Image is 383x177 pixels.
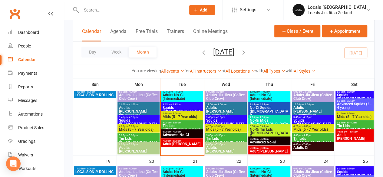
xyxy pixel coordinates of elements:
[206,93,246,100] span: Adults Jiu Jitsu (Coffee Club Crew)
[173,167,183,170] span: - 1:00pm
[128,116,138,119] span: - 4:15pm
[119,106,158,117] span: Adults [PERSON_NAME] (intermediate)
[206,146,246,153] span: Adults [PERSON_NAME]
[293,146,333,149] span: Adults Gi
[162,103,202,106] span: 3:45pm
[293,125,333,128] span: 4:20pm
[8,39,64,53] a: People
[162,133,202,137] span: Advanced No-Gi
[337,93,372,104] span: Squids ([DEMOGRAPHIC_DATA])
[249,140,289,144] span: Advanced No-Gi
[293,119,333,129] span: Squids ([DEMOGRAPHIC_DATA])
[249,93,289,100] span: Adults No-Gi (Intermediate)
[110,28,127,41] button: Agenda
[302,116,312,119] span: - 4:15pm
[6,156,21,171] div: Open Intercom Messenger
[18,166,36,171] div: Workouts
[128,143,138,146] span: - 7:30pm
[345,121,357,124] span: - 10:40am
[259,103,269,106] span: - 4:15pm
[18,98,37,103] div: Messages
[171,112,181,115] span: - 5:00pm
[162,90,202,93] span: 12:00pm
[171,103,181,106] span: - 4:15pm
[216,103,226,106] span: - 1:00pm
[215,116,225,119] span: - 4:15pm
[260,90,270,93] span: - 1:00pm
[345,112,355,115] span: - 9:50am
[274,25,320,37] button: Class / Event
[337,100,372,102] span: 8:35am
[293,103,333,106] span: 12:00pm
[161,69,184,74] a: All events
[128,134,138,137] span: - 5:50pm
[337,130,372,133] span: 10:45am
[293,90,333,93] span: 6:00am
[119,103,158,106] span: 12:00pm
[249,138,289,140] span: 6:00pm
[206,119,246,129] span: Squids ([DEMOGRAPHIC_DATA])
[206,116,246,119] span: 3:45pm
[162,106,202,117] span: Squids ([DEMOGRAPHIC_DATA])
[206,125,246,128] span: 4:20pm
[215,134,225,137] span: - 5:50pm
[106,156,117,166] div: 19
[8,26,64,39] a: Dashboard
[117,78,160,91] th: Mon
[8,121,64,135] a: Product Sales
[302,134,312,137] span: - 5:50pm
[302,90,312,93] span: - 7:00am
[173,90,183,93] span: - 1:00pm
[206,106,246,117] span: Adults [PERSON_NAME] (intermediate)
[259,125,269,128] span: - 5:45pm
[162,167,202,170] span: 12:00pm
[286,68,294,73] strong: with
[337,90,372,93] span: 8:00am
[337,121,372,124] span: 9:55am
[119,119,158,129] span: Squids ([DEMOGRAPHIC_DATA])
[293,167,333,170] span: 6:00am
[302,143,312,146] span: - 7:00pm
[308,5,366,10] div: Locals [GEOGRAPHIC_DATA]
[337,115,372,119] span: Mids (5 - 7 Year olds)
[171,121,181,124] span: - 5:50pm
[73,78,117,91] th: Sun
[18,139,35,144] div: Gradings
[189,5,215,15] button: Add
[215,143,225,146] span: - 7:30pm
[249,90,289,93] span: 12:00pm
[206,134,246,137] span: 5:05pm
[249,147,289,149] span: 7:00pm
[18,30,39,35] div: Dashboard
[162,112,202,115] span: 4:20pm
[119,116,158,119] span: 3:45pm
[337,124,372,135] span: Tin Lids ([DEMOGRAPHIC_DATA])
[193,156,204,166] div: 21
[345,90,355,93] span: - 8:30am
[8,107,64,121] a: Automations
[337,102,372,110] span: Advanced Squids (3 - 4 years)
[132,68,161,73] strong: You are viewing
[337,167,372,170] span: 8:00am
[255,68,263,73] strong: with
[171,139,181,142] span: - 8:00pm
[149,156,160,166] div: 20
[18,71,37,76] div: Payments
[128,125,138,128] span: - 5:00pm
[293,116,333,119] span: 3:45pm
[75,167,115,170] span: 11:00am
[162,93,202,100] span: Adults No-Gi (Intermediate)
[337,112,372,115] span: 9:10am
[240,3,256,17] span: Settings
[293,106,333,117] span: Adults [PERSON_NAME] (intermediate)
[291,78,335,91] th: Fri
[204,78,248,91] th: Wed
[345,100,355,102] span: - 9:05am
[75,90,115,93] span: 11:00am
[18,84,33,89] div: Reports
[302,125,312,128] span: - 5:00pm
[190,69,222,74] a: All Instructors
[206,167,246,170] span: 6:00am
[18,152,33,157] div: Waivers
[127,90,137,93] span: - 7:00am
